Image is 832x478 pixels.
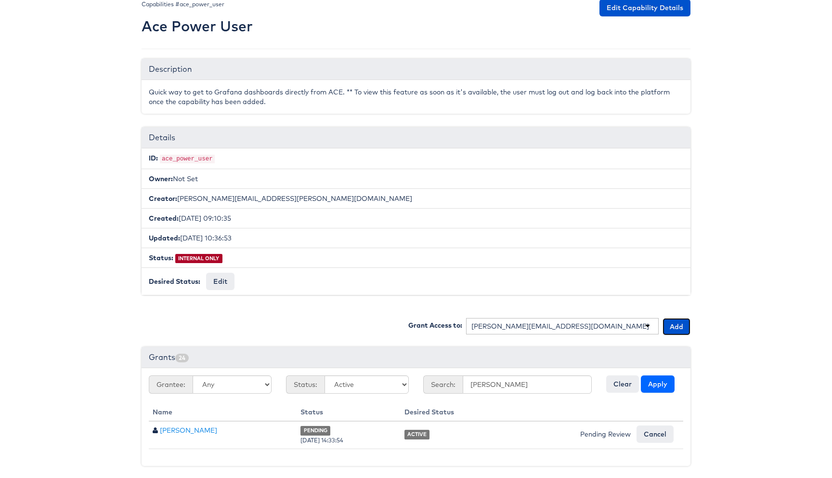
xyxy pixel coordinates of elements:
[606,375,639,393] button: Clear
[175,254,222,263] span: INTERNAL ONLY
[175,354,189,362] span: 24
[160,155,215,163] code: ace_power_user
[149,234,180,242] b: Updated:
[142,347,690,368] div: Grants
[206,273,234,290] button: Edit
[471,321,649,331] div: [PERSON_NAME][EMAIL_ADDRESS][DOMAIN_NAME]
[149,194,177,203] b: Creator:
[142,0,224,8] small: Capabilities #ace_power_user
[149,253,173,262] b: Status:
[142,208,690,228] li: [DATE] 09:10:35
[142,18,253,34] h2: Ace Power User
[580,430,631,438] span: Pending Review
[149,403,297,421] th: Name
[142,228,690,248] li: [DATE] 10:36:53
[637,425,674,443] input: Cancel
[149,375,193,394] span: Grantee:
[142,188,690,209] li: [PERSON_NAME][EMAIL_ADDRESS][PERSON_NAME][DOMAIN_NAME]
[160,426,217,435] a: [PERSON_NAME]
[149,174,173,183] b: Owner:
[663,318,690,335] button: Add
[401,403,683,421] th: Desired Status
[641,375,675,393] button: Apply
[286,375,325,394] span: Status:
[149,154,158,162] b: ID:
[142,80,690,114] div: Quick way to get to Grafana dashboards directly from ACE. ** To view this feature as soon as it's...
[300,437,343,444] span: [DATE] 14:33:54
[404,430,430,439] span: ACTIVE
[300,426,330,435] span: PENDING
[423,375,463,394] span: Search:
[142,169,690,189] li: Not Set
[142,59,690,80] div: Description
[149,277,200,286] b: Desired Status:
[408,320,462,330] label: Grant Access to:
[149,214,179,223] b: Created:
[142,127,690,148] div: Details
[153,427,158,434] span: User
[297,403,400,421] th: Status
